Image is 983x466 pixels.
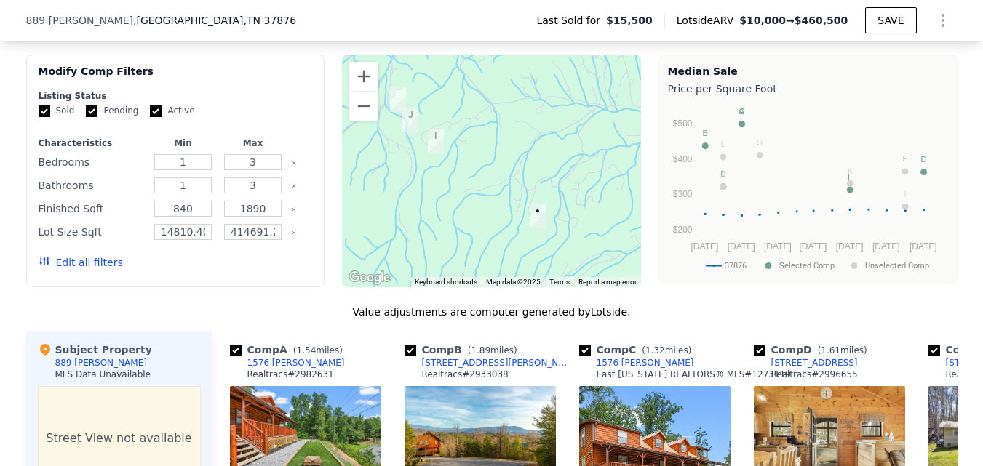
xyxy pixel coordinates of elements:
[428,129,444,153] div: 760 Bear Hollow Way Way
[244,15,296,26] span: , TN 37876
[756,138,763,147] text: G
[702,129,707,137] text: B
[86,105,138,117] label: Pending
[739,13,848,28] span: →
[297,345,317,355] span: 1.54
[390,87,406,112] div: 840 Seaton Ln
[672,225,692,235] text: $200
[86,105,97,117] input: Pending
[821,345,840,355] span: 1.61
[691,241,718,252] text: [DATE]
[771,369,858,380] div: Realtracs # 2996655
[39,198,146,219] div: Finished Sqft
[727,241,755,252] text: [DATE]
[920,155,926,164] text: D
[39,152,146,172] div: Bedrooms
[902,154,908,163] text: H
[668,64,948,79] div: Median Sale
[471,345,490,355] span: 1.89
[230,357,345,369] a: 1576 [PERSON_NAME]
[349,92,378,121] button: Zoom out
[39,90,313,102] div: Listing Status
[221,137,285,149] div: Max
[904,190,906,198] text: I
[247,357,345,369] div: 1576 [PERSON_NAME]
[799,241,827,252] text: [DATE]
[39,105,75,117] label: Sold
[872,241,899,252] text: [DATE]
[39,64,313,90] div: Modify Comp Filters
[151,137,215,149] div: Min
[422,357,573,369] div: [STREET_ADDRESS][PERSON_NAME][PERSON_NAME]
[150,105,162,117] input: Active
[39,255,123,270] button: Edit all filters
[928,6,958,35] button: Show Options
[606,13,653,28] span: $15,500
[779,261,835,270] text: Selected Comp
[847,172,852,181] text: F
[579,357,694,369] a: 1576 [PERSON_NAME]
[150,105,194,117] label: Active
[55,369,151,380] div: MLS Data Unavailable
[26,13,133,28] span: 889 [PERSON_NAME]
[346,268,394,287] img: Google
[133,13,296,28] span: , [GEOGRAPHIC_DATA]
[38,342,152,357] div: Subject Property
[39,137,146,149] div: Characteristics
[462,345,523,355] span: ( miles)
[677,13,739,28] span: Lotside ARV
[39,175,146,196] div: Bathrooms
[536,13,606,28] span: Last Sold for
[402,108,418,132] div: 840 Seaton Ln
[55,357,147,369] div: 889 [PERSON_NAME]
[486,278,541,286] span: Map data ©2025
[530,204,546,228] div: 889 Haney Rd
[549,278,570,286] a: Terms (opens in new tab)
[39,222,146,242] div: Lot Size Sqft
[754,342,873,357] div: Comp D
[405,342,523,357] div: Comp B
[346,268,394,287] a: Open this area in Google Maps (opens a new window)
[672,189,692,199] text: $300
[909,241,936,252] text: [DATE]
[597,369,791,380] div: East [US_STATE] REALTORS® MLS # 1273119
[672,118,692,129] text: $500
[865,7,916,33] button: SAVE
[835,241,863,252] text: [DATE]
[763,241,791,252] text: [DATE]
[578,278,637,286] a: Report a map error
[636,345,697,355] span: ( miles)
[645,345,665,355] span: 1.32
[754,357,858,369] a: [STREET_ADDRESS]
[291,160,297,166] button: Clear
[26,305,958,319] div: Value adjustments are computer generated by Lotside .
[247,369,334,380] div: Realtracs # 2982631
[865,261,929,270] text: Unselected Comp
[739,15,786,26] span: $10,000
[415,277,477,287] button: Keyboard shortcuts
[291,230,297,236] button: Clear
[349,62,378,91] button: Zoom in
[291,206,297,212] button: Clear
[672,154,692,164] text: $400
[721,169,725,178] text: J
[668,99,948,281] svg: A chart.
[847,166,853,175] text: K
[405,357,573,369] a: [STREET_ADDRESS][PERSON_NAME][PERSON_NAME]
[230,342,349,357] div: Comp A
[720,140,725,148] text: L
[39,105,50,117] input: Sold
[287,345,349,355] span: ( miles)
[795,15,848,26] span: $460,500
[725,261,747,270] text: 37876
[422,369,509,380] div: Realtracs # 2933038
[291,183,297,189] button: Clear
[771,357,858,369] div: [STREET_ADDRESS]
[668,79,948,99] div: Price per Square Foot
[579,342,698,357] div: Comp C
[739,107,744,116] text: C
[812,345,873,355] span: ( miles)
[597,357,694,369] div: 1576 [PERSON_NAME]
